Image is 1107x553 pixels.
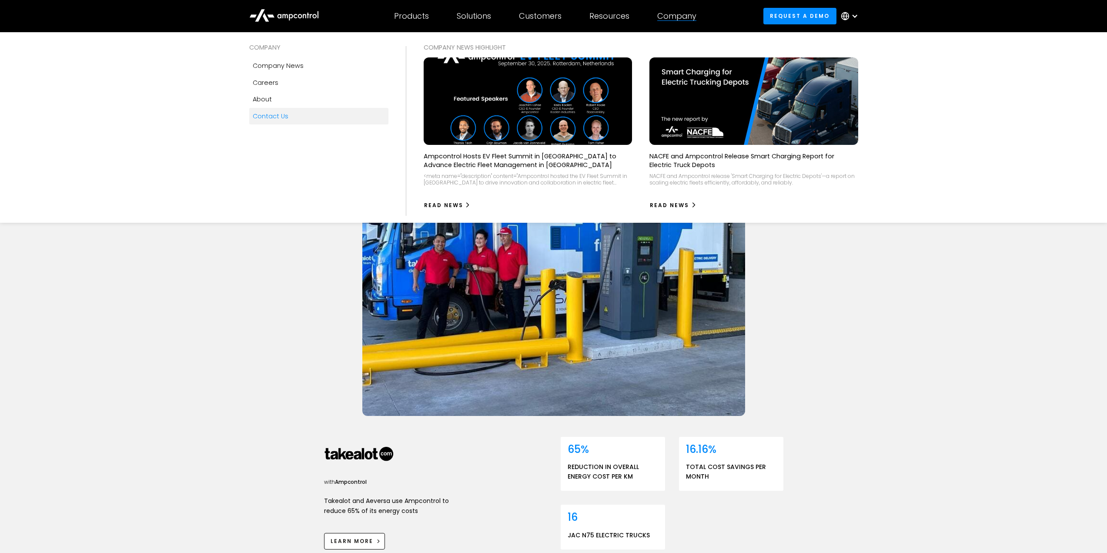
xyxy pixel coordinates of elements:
div: COMPANY NEWS Highlight [424,43,858,52]
a: Company news [249,57,388,74]
p: Ampcontrol Hosts EV Fleet Summit in [GEOGRAPHIC_DATA] to Advance Electric Fleet Management in [GE... [424,152,632,169]
div: Company news [253,61,304,70]
div: Customers [519,11,562,21]
a: Read News [424,198,471,212]
a: Careers [249,74,388,91]
p: Reduction in Overall Energy Cost per Km [568,462,658,482]
div: learn more [331,537,373,545]
span: Ampcontrol [335,478,367,486]
div: 65% [568,444,589,455]
div: COMPANY [249,43,388,52]
div: Read News [650,201,689,209]
div: Contact Us [253,111,288,121]
a: Request a demo [763,8,836,24]
p: NACFE and Ampcontrol Release Smart Charging Report for Electric Truck Depots [649,152,858,169]
div: 16 [568,512,578,523]
div: Read News [424,201,463,209]
div: NACFE and Ampcontrol release 'Smart Charging for Electric Depots'—a report on scaling electric fl... [649,173,858,186]
div: with [324,479,472,486]
div: Solutions [457,11,491,21]
a: learn more [324,533,385,549]
div: 16.16% [686,444,716,455]
div: Company [657,11,696,21]
div: Resources [589,11,629,21]
a: Contact Us [249,108,388,124]
div: Careers [253,78,278,87]
p: Total Cost Savings Per Month [686,462,776,482]
div: Products [394,11,429,21]
a: About [249,91,388,107]
div: <meta name="description" content="Ampcontrol hosted the EV Fleet Summit in [GEOGRAPHIC_DATA] to d... [424,173,632,186]
a: Read News [649,198,697,212]
p: JAC N75 Electric Trucks [568,530,650,540]
div: About [253,94,272,104]
p: Takealot and Aeversa use Ampcontrol to reduce 65% of its energy costs [324,496,472,516]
